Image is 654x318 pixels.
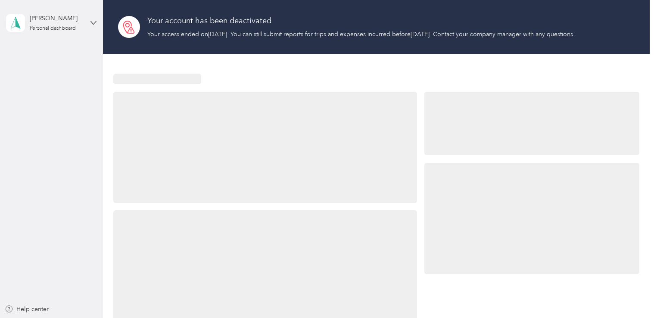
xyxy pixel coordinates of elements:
[5,305,49,314] button: Help center
[147,30,575,39] p: Your access ended on [DATE] . You can still submit reports for trips and expenses incurred before...
[30,14,84,23] div: [PERSON_NAME]
[30,26,76,31] div: Personal dashboard
[147,15,575,27] h2: Your account has been deactivated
